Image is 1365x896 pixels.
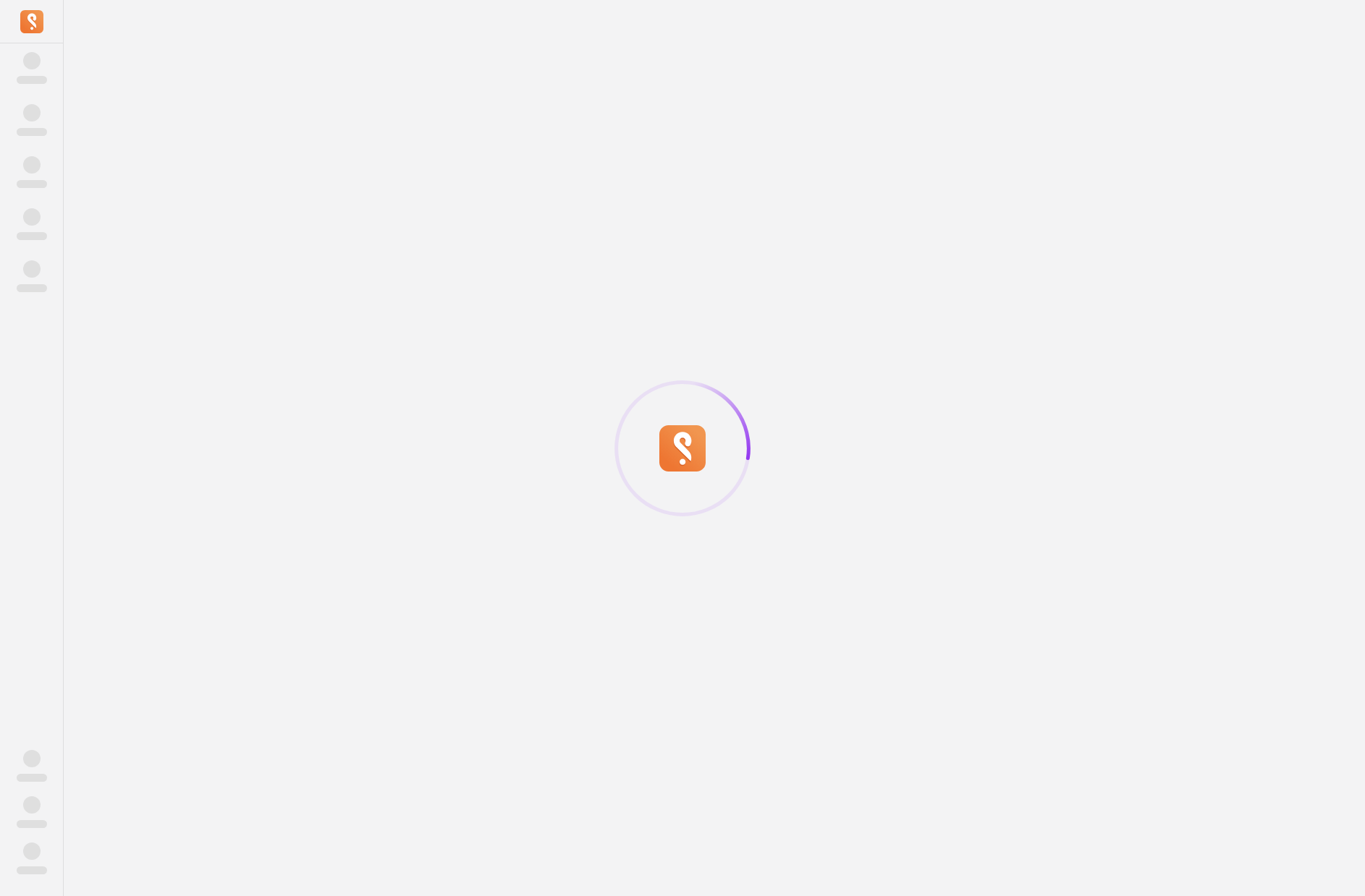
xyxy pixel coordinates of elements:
[17,284,47,292] span: ‌
[17,866,47,874] span: ‌
[23,104,41,121] span: ‌
[17,232,47,240] span: ‌
[17,76,47,84] span: ‌
[23,842,41,860] span: ‌
[17,180,47,188] span: ‌
[23,208,41,226] span: ‌
[23,156,41,174] span: ‌
[17,774,47,782] span: ‌
[23,796,41,814] span: ‌
[17,820,47,828] span: ‌
[23,260,41,278] span: ‌
[17,128,47,136] span: ‌
[23,750,41,767] span: ‌
[23,52,41,69] span: ‌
